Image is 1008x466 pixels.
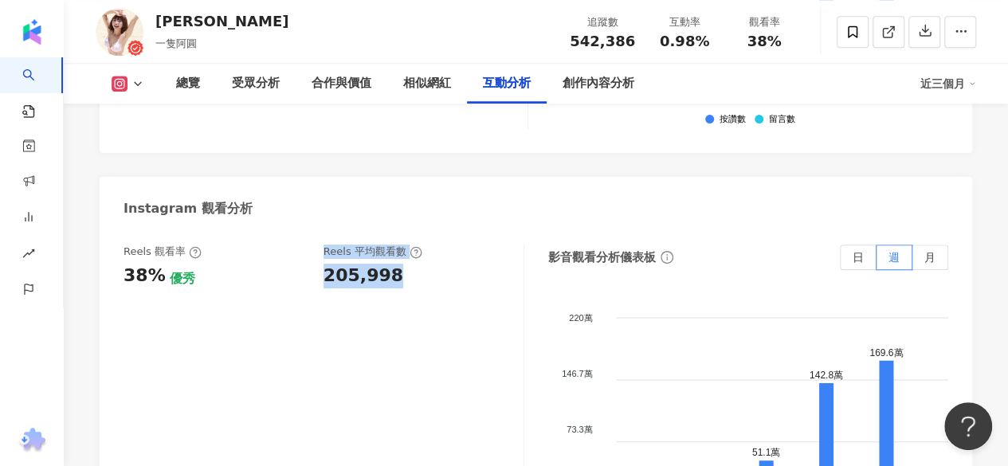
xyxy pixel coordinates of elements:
div: Instagram 觀看分析 [124,200,253,217]
img: logo icon [19,19,45,45]
div: 受眾分析 [232,74,280,93]
div: 互動分析 [483,74,531,93]
div: 創作內容分析 [563,74,634,93]
tspan: 146.7萬 [562,369,593,378]
div: 留言數 [768,115,794,125]
tspan: 220萬 [569,313,592,323]
a: search [22,57,54,119]
div: 互動率 [654,14,715,30]
iframe: Help Scout Beacon - Open [944,402,992,450]
span: 一隻阿圓 [155,37,197,49]
span: 月 [924,251,935,264]
img: chrome extension [17,428,48,453]
div: 總覽 [176,74,200,93]
div: 優秀 [170,270,195,288]
tspan: 73.3萬 [567,425,592,434]
span: 0.98% [660,33,709,49]
div: 觀看率 [734,14,794,30]
span: 週 [888,251,900,264]
span: 38% [747,33,781,49]
div: 38% [124,264,166,288]
div: 按讚數 [719,115,745,125]
span: rise [22,237,35,273]
div: 追蹤數 [570,14,635,30]
div: 近三個月 [920,71,976,96]
div: 205,998 [324,264,403,288]
div: 影音觀看分析儀表板 [548,249,656,266]
div: [PERSON_NAME] [155,11,288,31]
span: 542,386 [570,33,635,49]
img: KOL Avatar [96,8,143,56]
div: 合作與價值 [312,74,371,93]
span: info-circle [658,249,676,266]
div: Reels 觀看率 [124,245,202,259]
div: 相似網紅 [403,74,451,93]
span: 日 [853,251,864,264]
div: Reels 平均觀看數 [324,245,422,259]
